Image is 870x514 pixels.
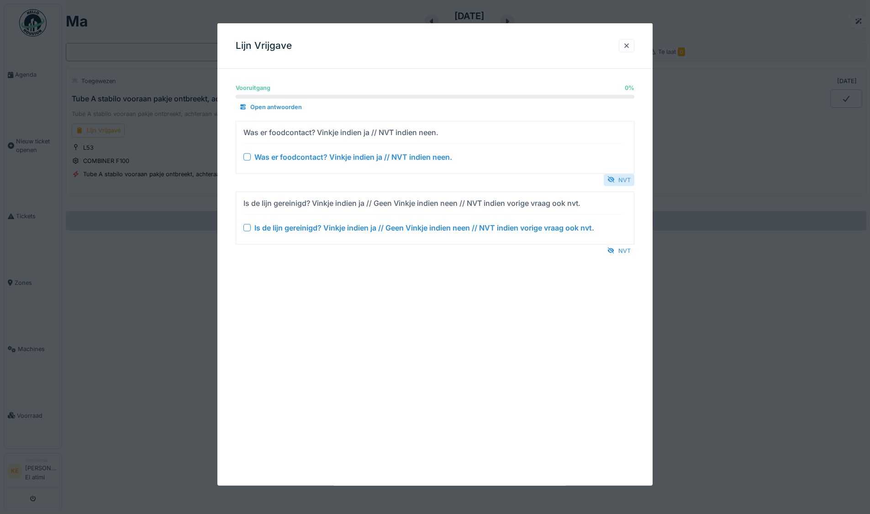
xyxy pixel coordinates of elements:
[240,195,630,240] summary: Is de lijn gereinigd? Vinkje indien ja // Geen Vinkje indien neen // NVT indien vorige vraag ook ...
[625,84,634,92] div: 0 %
[236,95,634,99] progress: 0 %
[254,151,452,162] div: Was er foodcontact? Vinkje indien ja // NVT indien neen.
[240,125,630,169] summary: Was er foodcontact? Vinkje indien ja // NVT indien neen. Was er foodcontact? Vinkje indien ja // ...
[254,222,594,233] div: Is de lijn gereinigd? Vinkje indien ja // Geen Vinkje indien neen // NVT indien vorige vraag ook ...
[604,244,634,257] div: NVT
[236,84,270,92] div: Vooruitgang
[236,101,306,113] div: Open antwoorden
[604,173,634,186] div: NVT
[243,126,438,137] div: Was er foodcontact? Vinkje indien ja // NVT indien neen.
[243,197,580,208] div: Is de lijn gereinigd? Vinkje indien ja // Geen Vinkje indien neen // NVT indien vorige vraag ook ...
[236,40,292,52] h3: Lijn Vrijgave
